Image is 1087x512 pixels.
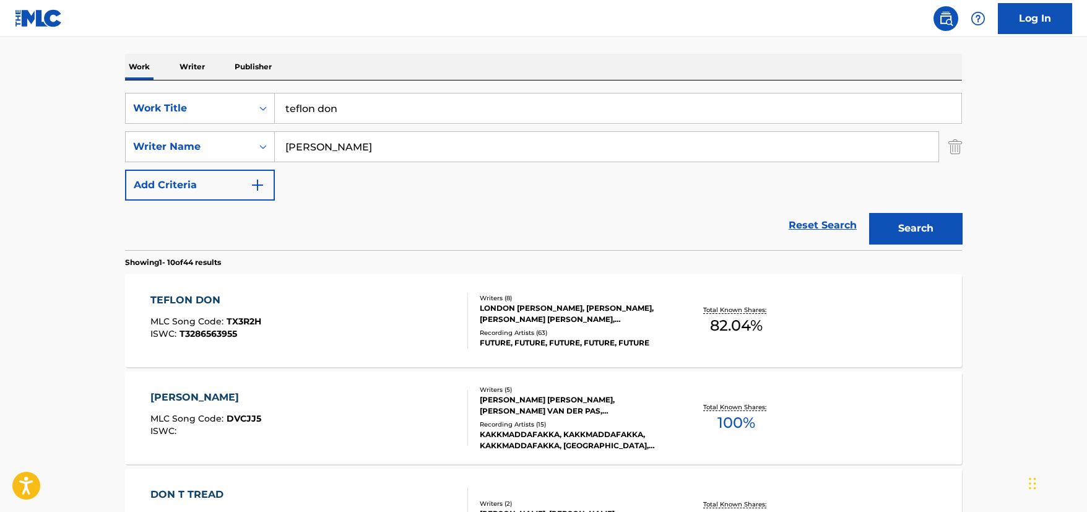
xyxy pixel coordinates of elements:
[782,212,863,239] a: Reset Search
[938,11,953,26] img: search
[150,316,227,327] span: MLC Song Code :
[948,131,962,162] img: Delete Criterion
[480,385,667,394] div: Writers ( 5 )
[150,328,180,339] span: ISWC :
[150,487,264,502] div: DON T TREAD
[480,337,667,349] div: FUTURE, FUTURE, FUTURE, FUTURE, FUTURE
[703,305,769,315] p: Total Known Shares:
[150,413,227,424] span: MLC Song Code :
[717,412,755,434] span: 100 %
[125,54,154,80] p: Work
[1029,465,1036,502] div: Drag
[150,293,261,308] div: TEFLON DON
[125,274,962,367] a: TEFLON DONMLC Song Code:TX3R2HISWC:T3286563955Writers (8)LONDON [PERSON_NAME], [PERSON_NAME], [PE...
[15,9,63,27] img: MLC Logo
[480,328,667,337] div: Recording Artists ( 63 )
[933,6,958,31] a: Public Search
[480,429,667,451] div: KAKKMADDAFAKKA, KAKKMADDAFAKKA, KAKKMADDAFAKKA, [GEOGRAPHIC_DATA], KAKKMADDAFAKKA
[710,315,763,337] span: 82.04 %
[176,54,209,80] p: Writer
[227,316,261,327] span: TX3R2H
[971,11,985,26] img: help
[150,425,180,436] span: ISWC :
[250,178,265,193] img: 9d2ae6d4665cec9f34b9.svg
[125,93,962,250] form: Search Form
[869,213,962,244] button: Search
[480,394,667,417] div: [PERSON_NAME] [PERSON_NAME], [PERSON_NAME] VAN DER PAS, [PERSON_NAME] [PERSON_NAME], [PERSON_NAME]
[180,328,237,339] span: T3286563955
[150,390,261,405] div: [PERSON_NAME]
[966,6,990,31] div: Help
[125,170,275,201] button: Add Criteria
[227,413,261,424] span: DVCJJ5
[480,420,667,429] div: Recording Artists ( 15 )
[125,257,221,268] p: Showing 1 - 10 of 44 results
[998,3,1072,34] a: Log In
[480,303,667,325] div: LONDON [PERSON_NAME], [PERSON_NAME], [PERSON_NAME] [PERSON_NAME], [PERSON_NAME], DEAVONTE ROYALE ...
[703,500,769,509] p: Total Known Shares:
[133,101,245,116] div: Work Title
[1025,453,1087,512] iframe: Chat Widget
[231,54,275,80] p: Publisher
[480,499,667,508] div: Writers ( 2 )
[703,402,769,412] p: Total Known Shares:
[133,139,245,154] div: Writer Name
[125,371,962,464] a: [PERSON_NAME]MLC Song Code:DVCJJ5ISWC:Writers (5)[PERSON_NAME] [PERSON_NAME], [PERSON_NAME] VAN D...
[480,293,667,303] div: Writers ( 8 )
